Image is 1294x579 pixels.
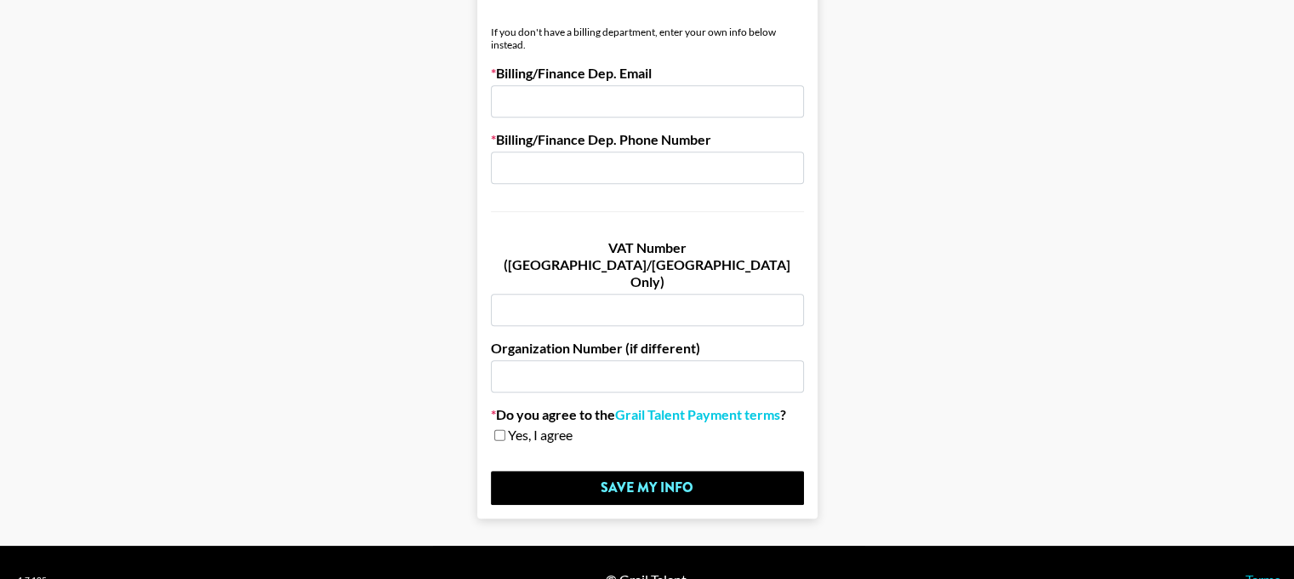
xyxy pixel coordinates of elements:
[615,406,780,423] a: Grail Talent Payment terms
[508,427,573,444] span: Yes, I agree
[491,239,804,290] label: VAT Number ([GEOGRAPHIC_DATA]/[GEOGRAPHIC_DATA] Only)
[491,26,804,51] div: If you don't have a billing department, enter your own info below instead.
[491,471,804,505] input: Save My Info
[491,406,804,423] label: Do you agree to the ?
[491,65,804,82] label: Billing/Finance Dep. Email
[491,131,804,148] label: Billing/Finance Dep. Phone Number
[491,340,804,357] label: Organization Number (if different)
